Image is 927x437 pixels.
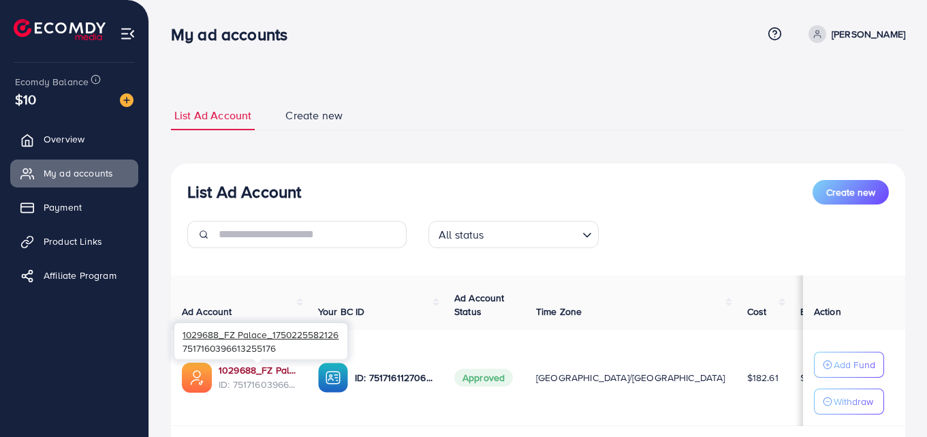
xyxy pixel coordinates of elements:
[454,291,505,318] span: Ad Account Status
[10,228,138,255] a: Product Links
[869,376,917,427] iframe: Chat
[747,305,767,318] span: Cost
[318,305,365,318] span: Your BC ID
[44,235,102,248] span: Product Links
[355,370,433,386] p: ID: 7517161127068008464
[44,269,116,282] span: Affiliate Program
[14,19,106,40] img: logo
[219,363,296,377] a: 1029688_FZ Palace_1750225582126
[44,132,84,146] span: Overview
[15,89,36,109] span: $10
[428,221,599,248] div: Search for option
[10,194,138,221] a: Payment
[318,363,348,393] img: ic-ba-acc.ded83a64.svg
[454,369,513,387] span: Approved
[536,305,582,318] span: Time Zone
[187,182,301,202] h3: List Ad Account
[814,352,884,378] button: Add Fund
[834,393,873,410] p: Withdraw
[174,108,251,123] span: List Ad Account
[488,222,577,245] input: Search for option
[814,305,841,318] span: Action
[15,75,89,89] span: Ecomdy Balance
[120,26,136,42] img: menu
[536,371,725,385] span: [GEOGRAPHIC_DATA]/[GEOGRAPHIC_DATA]
[813,180,889,205] button: Create new
[183,328,339,341] span: 1029688_FZ Palace_1750225582126
[182,305,232,318] span: Ad Account
[10,262,138,289] a: Affiliate Program
[10,125,138,153] a: Overview
[44,200,82,214] span: Payment
[826,185,875,199] span: Create new
[747,371,779,385] span: $182.61
[10,160,138,187] a: My ad accounts
[834,357,875,373] p: Add Fund
[171,25,298,44] h3: My ad accounts
[174,323,347,359] div: 7517160396613255176
[219,378,296,391] span: ID: 7517160396613255176
[814,389,884,415] button: Withdraw
[803,25,905,43] a: [PERSON_NAME]
[44,166,113,180] span: My ad accounts
[436,225,487,245] span: All status
[182,363,212,393] img: ic-ads-acc.e4c84228.svg
[285,108,343,123] span: Create new
[120,93,133,107] img: image
[832,26,905,42] p: [PERSON_NAME]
